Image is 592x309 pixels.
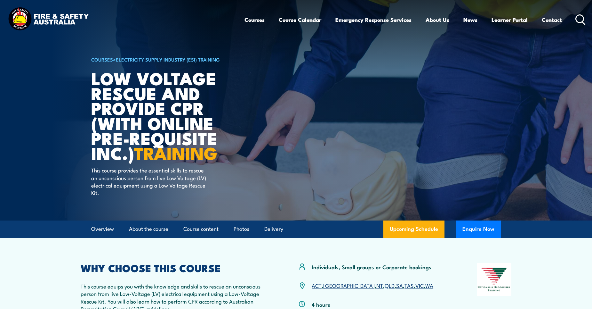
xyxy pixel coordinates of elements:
a: WA [425,281,433,289]
a: Delivery [264,221,283,238]
a: Photos [234,221,249,238]
a: QLD [385,281,395,289]
a: SA [396,281,403,289]
h6: > [91,55,249,63]
a: [GEOGRAPHIC_DATA] [323,281,375,289]
a: Learner Portal [492,11,528,28]
a: Emergency Response Services [335,11,412,28]
h2: WHY CHOOSE THIS COURSE [81,263,268,272]
p: , , , , , , , [312,282,433,289]
a: About the course [129,221,168,238]
a: Courses [244,11,265,28]
h1: Low Voltage Rescue and Provide CPR (with online Pre-requisite inc.) [91,71,249,160]
a: Course content [183,221,219,238]
p: Individuals, Small groups or Corporate bookings [312,263,431,271]
a: About Us [426,11,449,28]
a: ACT [312,281,322,289]
strong: TRAINING [134,139,217,166]
a: Upcoming Schedule [383,221,444,238]
a: Course Calendar [279,11,321,28]
a: Electricity Supply Industry (ESI) Training [116,56,220,63]
p: 4 hours [312,301,330,308]
a: VIC [415,281,424,289]
p: This course provides the essential skills to rescue an unconscious person from live Low Voltage (... [91,166,208,196]
a: Overview [91,221,114,238]
img: Nationally Recognised Training logo. [477,263,511,296]
a: NT [376,281,383,289]
a: Contact [542,11,562,28]
a: News [463,11,477,28]
button: Enquire Now [456,221,501,238]
a: COURSES [91,56,113,63]
a: TAS [404,281,414,289]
